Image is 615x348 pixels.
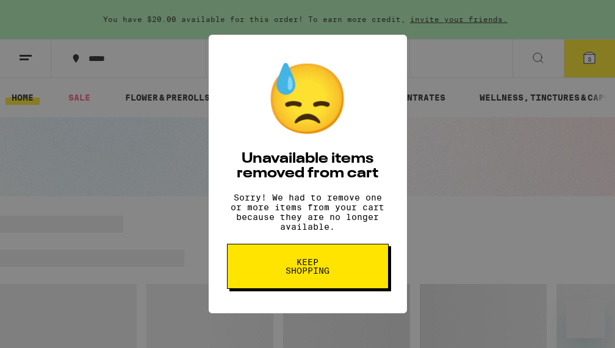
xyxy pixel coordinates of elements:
[227,193,389,232] p: Sorry! We had to remove one or more items from your cart because they are no longer available.
[227,152,389,181] h2: Unavailable items removed from cart
[265,59,350,140] div: 😓
[276,258,339,275] span: Keep Shopping
[227,244,389,289] button: Keep Shopping
[566,299,605,338] iframe: Button to launch messaging window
